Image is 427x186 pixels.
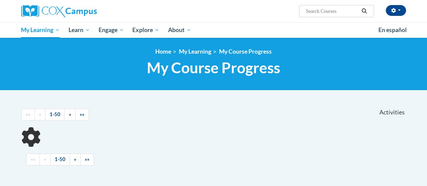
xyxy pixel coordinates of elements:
[164,22,195,38] a: About
[26,111,30,117] span: ««
[179,48,211,55] a: My Learning
[94,22,128,38] a: Engage
[21,26,60,34] span: My Learning
[80,154,94,165] a: End
[132,26,159,34] span: Explore
[85,156,89,162] span: »»
[155,48,171,55] a: Home
[219,48,272,55] a: My Course Progress
[99,26,124,34] span: Engage
[31,156,35,162] span: ««
[16,22,411,38] div: Main menu
[75,109,89,121] a: End
[64,22,94,38] a: Learn
[45,109,65,121] a: 1-50
[39,111,41,117] span: «
[64,109,76,121] a: Next
[359,7,369,15] button: Search
[80,111,84,117] span: »»
[39,154,51,165] a: Previous
[50,154,70,165] a: 1-50
[17,22,64,38] a: My Learning
[147,59,280,77] span: My Course Progress
[305,7,359,15] input: Search Courses
[168,26,191,34] span: About
[374,23,411,37] a: En español
[74,156,76,162] span: »
[69,111,71,117] span: »
[21,109,35,121] a: Begining
[26,154,40,165] a: Begining
[379,109,405,116] span: Activities
[34,109,46,121] a: Previous
[21,5,143,17] a: Cox Campus
[70,154,81,165] a: Next
[21,5,97,17] img: Cox Campus
[44,156,46,162] span: «
[69,26,90,34] span: Learn
[378,26,407,33] span: En español
[386,5,406,16] button: Account Settings
[128,22,164,38] a: Explore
